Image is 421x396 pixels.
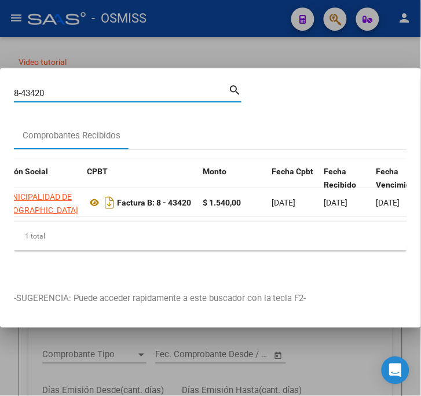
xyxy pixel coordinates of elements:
mat-icon: search [228,82,241,96]
span: CPBT [87,167,108,176]
span: Monto [203,167,226,176]
div: 1 total [14,222,407,251]
strong: Factura B: 8 - 43420 [117,198,191,207]
span: [DATE] [272,198,296,207]
datatable-header-cell: CPBT [82,159,198,210]
div: Comprobantes Recibidos [23,129,120,142]
datatable-header-cell: Monto [198,159,268,210]
span: Fecha Recibido [324,167,357,189]
datatable-header-cell: Fecha Recibido [320,159,372,210]
datatable-header-cell: Fecha Cpbt [268,159,320,210]
span: [DATE] [324,198,348,207]
i: Descargar documento [102,193,117,212]
span: [DATE] [376,198,400,207]
p: -SUGERENCIA: Puede acceder rapidamente a este buscador con la tecla F2- [14,292,407,306]
strong: $ 1.540,00 [203,198,241,207]
span: Fecha Cpbt [272,167,314,176]
div: Open Intercom Messenger [382,357,409,384]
